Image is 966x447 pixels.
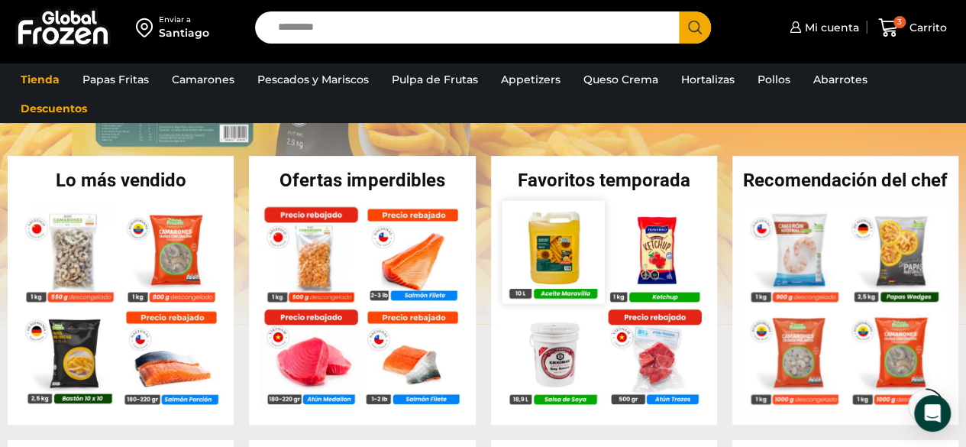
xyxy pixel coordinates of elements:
div: Enviar a [159,15,209,25]
a: Pulpa de Frutas [384,65,486,94]
div: Santiago [159,25,209,40]
a: 3 Carrito [874,10,951,46]
span: Carrito [906,20,947,35]
div: Open Intercom Messenger [914,395,951,432]
h2: Favoritos temporada [491,171,717,189]
h2: Recomendación del chef [732,171,958,189]
img: address-field-icon.svg [136,15,159,40]
a: Appetizers [493,65,568,94]
a: Mi cuenta [786,12,859,43]
a: Queso Crema [576,65,666,94]
a: Pollos [750,65,798,94]
a: Hortalizas [674,65,742,94]
a: Abarrotes [806,65,875,94]
span: 3 [893,16,906,28]
a: Tienda [13,65,67,94]
a: Descuentos [13,94,95,123]
h2: Lo más vendido [8,171,234,189]
h2: Ofertas imperdibles [249,171,475,189]
a: Camarones [164,65,242,94]
button: Search button [679,11,711,44]
span: Mi cuenta [801,20,859,35]
a: Papas Fritas [75,65,157,94]
a: Pescados y Mariscos [250,65,376,94]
